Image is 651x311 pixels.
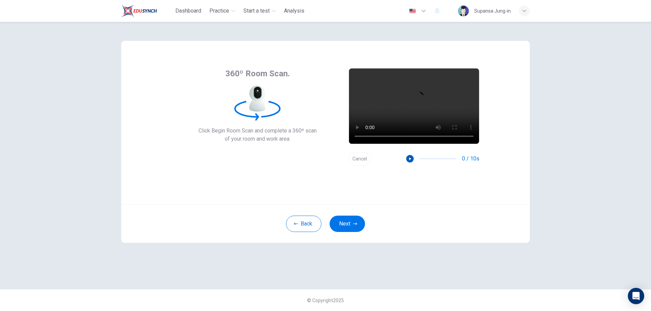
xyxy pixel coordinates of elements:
[175,7,201,15] span: Dashboard
[408,9,417,14] img: en
[286,216,321,232] button: Back
[121,4,157,18] img: Train Test logo
[628,288,644,304] div: Open Intercom Messenger
[209,7,229,15] span: Practice
[281,5,307,17] button: Analysis
[284,7,304,15] span: Analysis
[241,5,279,17] button: Start a test
[121,4,173,18] a: Train Test logo
[349,152,370,166] button: Cancel
[458,5,469,16] img: Profile picture
[307,298,344,303] span: © Copyright 2025
[199,127,317,135] span: Click Begin Room Scan and complete a 360º scan
[199,135,317,143] span: of your room and work area.
[225,68,290,79] span: 360º Room Scan.
[330,216,365,232] button: Next
[243,7,270,15] span: Start a test
[462,155,479,163] span: 0 / 10s
[474,7,511,15] div: Supansa Jung-in
[207,5,238,17] button: Practice
[173,5,204,17] button: Dashboard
